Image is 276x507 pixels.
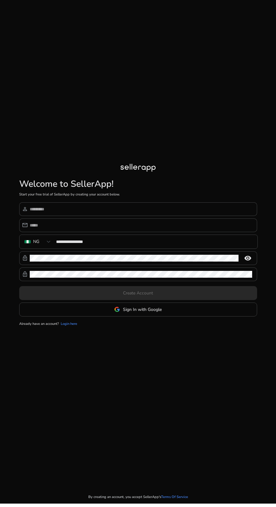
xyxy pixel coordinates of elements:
a: Terms Of Service [161,495,188,500]
span: email [22,222,28,228]
span: lock [22,255,28,261]
a: Login here [61,321,77,327]
p: Already have an account? [19,321,59,327]
span: Sign In with Google [123,306,162,313]
button: Sign In with Google [19,303,257,316]
span: lock [22,271,28,277]
h1: Welcome to SellerApp! [19,179,257,190]
img: google-logo.svg [114,307,120,312]
span: person [22,206,28,212]
div: NG [33,238,39,245]
mat-icon: remove_red_eye [240,254,255,262]
p: Start your free trial of SellerApp by creating your account below. [19,192,257,197]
